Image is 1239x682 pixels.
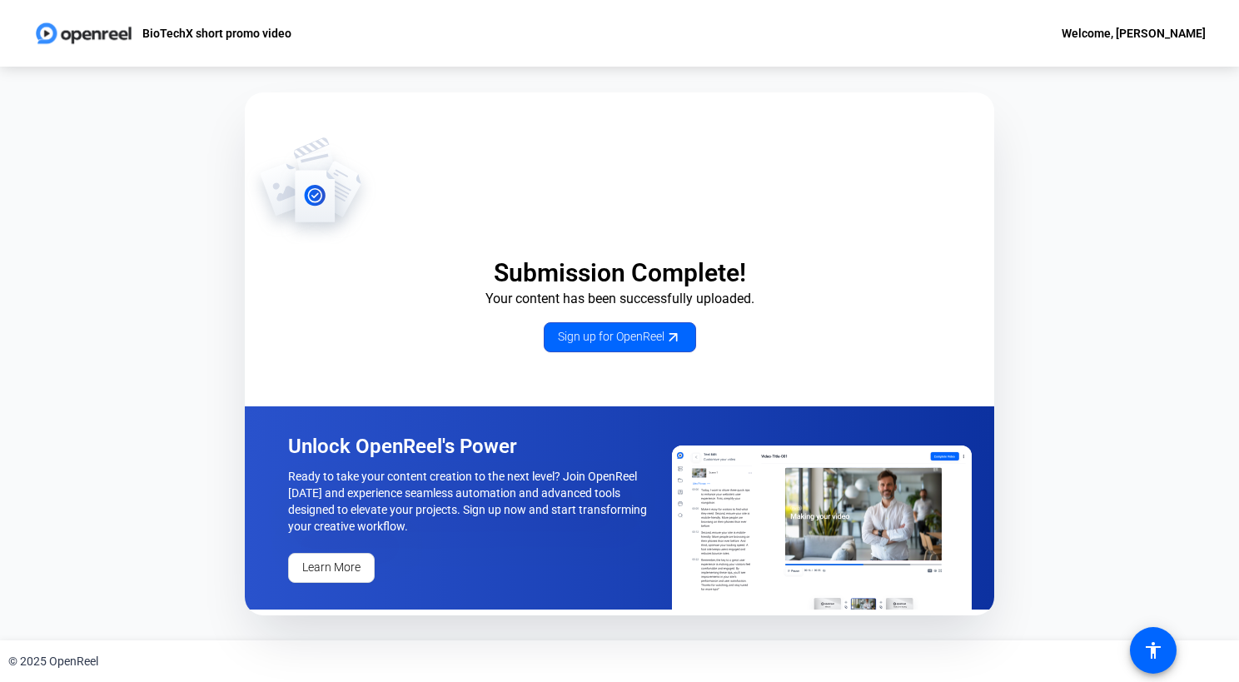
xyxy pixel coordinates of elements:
[302,559,361,576] span: Learn More
[245,289,994,309] p: Your content has been successfully uploaded.
[245,136,377,244] img: OpenReel
[245,257,994,289] p: Submission Complete!
[672,446,972,610] img: OpenReel
[8,653,98,670] div: © 2025 OpenReel
[1062,23,1206,43] div: Welcome, [PERSON_NAME]
[142,23,291,43] p: BioTechX short promo video
[288,468,653,535] p: Ready to take your content creation to the next level? Join OpenReel [DATE] and experience seamle...
[544,322,696,352] a: Sign up for OpenReel
[288,553,375,583] a: Learn More
[33,17,134,50] img: OpenReel logo
[1143,640,1163,660] mat-icon: accessibility
[558,328,682,346] span: Sign up for OpenReel
[288,433,653,460] p: Unlock OpenReel's Power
